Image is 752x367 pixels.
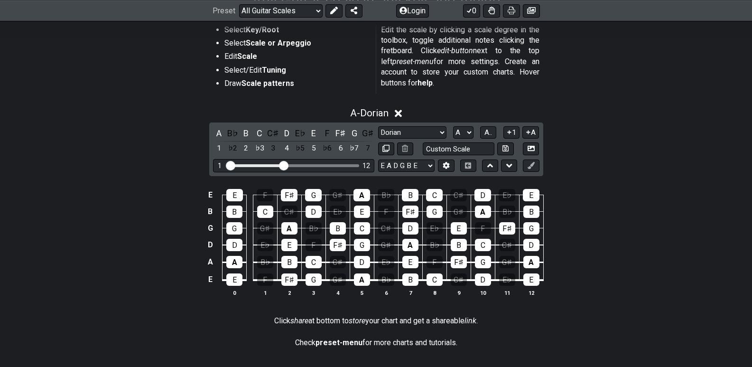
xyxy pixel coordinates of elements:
div: toggle pitch class [321,127,334,140]
div: C♯ [499,239,515,251]
div: F♯ [281,189,297,201]
div: E [226,273,242,286]
button: A [522,126,539,139]
div: G♯ [330,273,346,286]
div: C [257,206,273,218]
strong: Scale [237,52,257,61]
button: Create image [523,4,540,17]
div: toggle scale degree [307,142,320,155]
li: Edit [224,51,370,65]
div: E [226,189,243,201]
div: B♭ [378,273,394,286]
div: F♯ [330,239,346,251]
div: C♯ [450,189,467,201]
div: G [523,222,539,235]
div: E [281,239,297,251]
button: A.. [480,126,496,139]
div: Visible fret range [213,159,374,172]
div: B♭ [499,206,515,218]
div: B♭ [257,256,273,268]
div: D [474,189,491,201]
strong: help [418,78,433,87]
div: G♯ [499,256,515,268]
div: E [402,256,418,268]
select: Tonic/Root [453,126,473,139]
th: 7 [398,288,422,298]
td: E [204,187,216,203]
div: E [523,273,539,286]
th: 8 [422,288,446,298]
span: A.. [484,128,492,137]
li: Draw [224,78,370,92]
div: toggle pitch class [362,127,374,140]
strong: Tuning [262,66,286,75]
div: G [475,256,491,268]
div: toggle scale degree [226,142,239,155]
strong: Scale or Arpeggio [246,38,311,47]
li: Select [224,38,370,51]
button: Create Image [523,142,539,155]
button: 0 [463,4,480,17]
div: F♯ [281,273,297,286]
li: Select [224,25,370,38]
div: E♭ [499,189,515,201]
em: share [290,316,308,325]
div: E♭ [427,222,443,235]
li: Select/Edit [224,65,370,78]
div: E [354,206,370,218]
div: A [353,189,370,201]
em: preset-menu [392,57,434,66]
div: toggle pitch class [334,127,347,140]
div: toggle scale degree [267,142,279,155]
div: G [306,273,322,286]
div: toggle pitch class [253,127,266,140]
div: F♯ [402,206,418,218]
div: toggle scale degree [321,142,334,155]
div: B [330,222,346,235]
div: C♯ [378,222,394,235]
div: D [306,206,322,218]
div: G♯ [257,222,273,235]
div: E♭ [257,239,273,251]
div: D [475,273,491,286]
div: G [226,222,242,235]
div: C [427,273,443,286]
th: 12 [519,288,543,298]
div: F♯ [499,222,515,235]
span: Preset [213,6,235,15]
em: store [349,316,365,325]
td: B [204,203,216,220]
button: Edit Preset [325,4,343,17]
p: Click at bottom to your chart and get a shareable . [274,316,478,326]
select: Preset [239,4,323,17]
div: B [451,239,467,251]
td: E [204,271,216,289]
div: F [257,273,273,286]
div: A [281,222,297,235]
em: link [464,316,476,325]
div: toggle pitch class [240,127,252,140]
div: G [354,239,370,251]
div: toggle pitch class [226,127,239,140]
button: Toggle Dexterity for all fretkits [483,4,500,17]
div: E [523,189,539,201]
button: Move down [501,160,517,172]
td: A [204,253,216,271]
button: Store user defined scale [497,142,513,155]
div: B [281,256,297,268]
th: 4 [325,288,350,298]
button: Delete [397,142,413,155]
div: toggle scale degree [294,142,306,155]
th: 10 [471,288,495,298]
div: C♯ [451,273,467,286]
td: G [204,220,216,236]
button: Move up [482,160,498,172]
strong: preset-menu [316,338,362,347]
th: 6 [374,288,398,298]
select: Tuning [378,160,435,172]
div: B♭ [378,189,394,201]
button: Login [396,4,429,17]
button: Edit Tuning [438,160,454,172]
div: D [523,239,539,251]
div: G♯ [329,189,346,201]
